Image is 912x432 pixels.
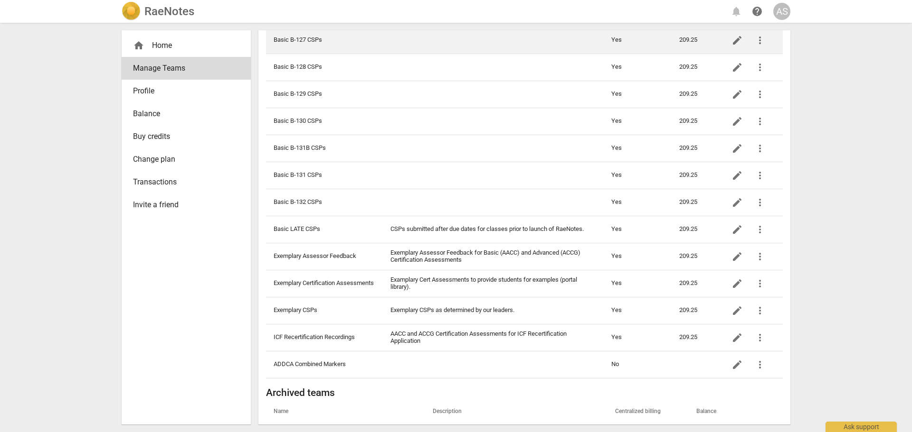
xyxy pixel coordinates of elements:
[604,189,672,216] td: Yes
[754,89,766,100] span: more_vert
[133,176,232,188] span: Transactions
[133,85,232,97] span: Profile
[731,197,743,208] span: edit
[604,297,672,324] td: Yes
[122,102,251,125] a: Balance
[604,135,672,162] td: Yes
[731,35,743,46] span: edit
[672,270,718,297] td: 209.25
[274,408,300,415] span: Name
[266,81,383,108] td: Basic B-129 CSPs
[672,135,718,162] td: 209.25
[383,243,604,270] td: Exemplary Assessor Feedback for Basic (AACC) and Advanced (ACCG) Certification Assessments
[266,162,383,189] td: Basic B-131 CSPs
[133,199,232,211] span: Invite a friend
[754,278,766,289] span: more_vert
[604,162,672,189] td: Yes
[672,297,718,324] td: 209.25
[754,170,766,181] span: more_vert
[266,387,783,399] h2: Archived teams
[122,125,251,148] a: Buy credits
[266,108,383,135] td: Basic B-130 CSPs
[754,251,766,262] span: more_vert
[731,332,743,343] span: edit
[754,197,766,208] span: more_vert
[122,2,194,21] a: LogoRaeNotes
[604,27,672,54] td: Yes
[731,359,743,370] span: edit
[749,3,766,20] a: Help
[754,359,766,370] span: more_vert
[266,189,383,216] td: Basic B-132 CSPs
[133,154,232,165] span: Change plan
[672,189,718,216] td: 209.25
[604,243,672,270] td: Yes
[604,81,672,108] td: Yes
[122,2,141,21] img: Logo
[266,27,383,54] td: Basic B-127 CSPs
[754,35,766,46] span: more_vert
[383,324,604,351] td: AACC and ACCG Certification Assessments for ICF Recertification Application
[122,148,251,171] a: Change plan
[266,216,383,243] td: Basic LATE CSPs
[672,27,718,54] td: 209.25
[672,54,718,81] td: 209.25
[731,170,743,181] span: edit
[266,297,383,324] td: Exemplary CSPs
[731,251,743,262] span: edit
[731,143,743,154] span: edit
[696,408,728,415] span: Balance
[266,324,383,351] td: ICF Recertification Recordings
[604,270,672,297] td: Yes
[754,332,766,343] span: more_vert
[133,131,232,142] span: Buy credits
[773,3,790,20] button: AS
[266,270,383,297] td: Exemplary Certification Assessments
[383,216,604,243] td: CSPs submitted after due dates for classes prior to launch of RaeNotes.
[266,54,383,81] td: Basic B-128 CSPs
[604,351,672,378] td: No
[754,62,766,73] span: more_vert
[754,305,766,316] span: more_vert
[754,224,766,235] span: more_vert
[731,278,743,289] span: edit
[615,408,672,415] span: Centralized billing
[754,116,766,127] span: more_vert
[672,81,718,108] td: 209.25
[604,108,672,135] td: Yes
[266,351,383,378] td: ADDCA Combined Markers
[433,408,473,415] span: Description
[122,171,251,193] a: Transactions
[731,89,743,100] span: edit
[672,216,718,243] td: 209.25
[731,116,743,127] span: edit
[604,54,672,81] td: Yes
[731,62,743,73] span: edit
[604,324,672,351] td: Yes
[133,40,232,51] div: Home
[672,243,718,270] td: 209.25
[122,34,251,57] div: Home
[604,216,672,243] td: Yes
[754,143,766,154] span: more_vert
[266,135,383,162] td: Basic B-131B CSPs
[672,324,718,351] td: 209.25
[383,297,604,324] td: Exemplary CSPs as determined by our leaders.
[266,243,383,270] td: Exemplary Assessor Feedback
[122,57,251,80] a: Manage Teams
[751,6,763,17] span: help
[122,80,251,102] a: Profile
[826,422,897,432] div: Ask support
[133,108,232,119] span: Balance
[672,162,718,189] td: 209.25
[133,63,232,74] span: Manage Teams
[672,108,718,135] td: 209.25
[122,193,251,216] a: Invite a friend
[383,270,604,297] td: Examplary Cert Assessments to provide students for examples (portal library).
[133,40,144,51] span: home
[731,224,743,235] span: edit
[144,5,194,18] h2: RaeNotes
[731,305,743,316] span: edit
